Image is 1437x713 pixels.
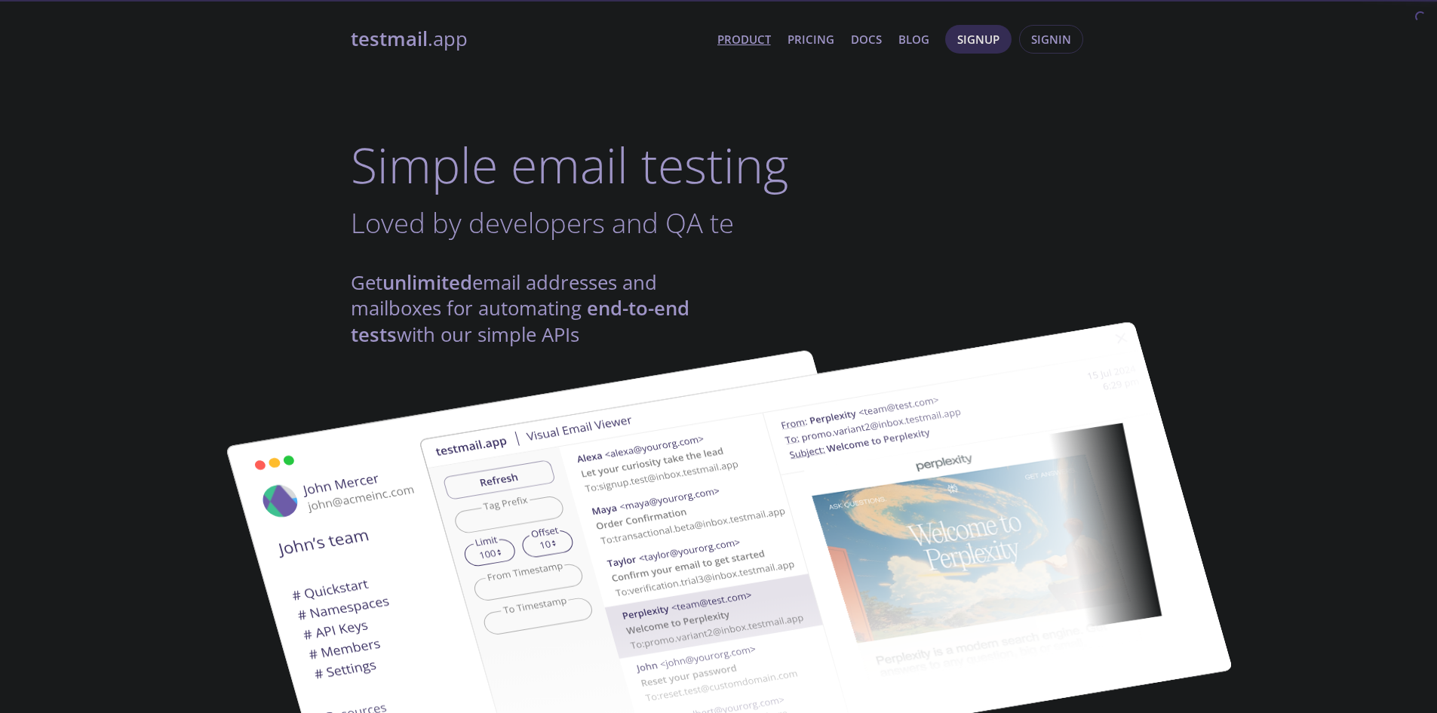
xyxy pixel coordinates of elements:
strong: testmail [351,26,428,52]
a: Pricing [788,29,834,49]
a: Product [717,29,771,49]
button: Signup [945,25,1012,54]
span: Signin [1031,29,1071,49]
a: testmail.app [351,26,705,52]
span: Loved by developers and QA te [351,204,734,241]
strong: end-to-end tests [351,295,689,347]
h1: Simple email testing [351,136,1087,194]
h4: Get email addresses and mailboxes for automating with our simple APIs [351,270,719,348]
strong: unlimited [382,269,472,296]
span: Signup [957,29,999,49]
button: Signin [1019,25,1083,54]
a: Blog [898,29,929,49]
a: Docs [851,29,882,49]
